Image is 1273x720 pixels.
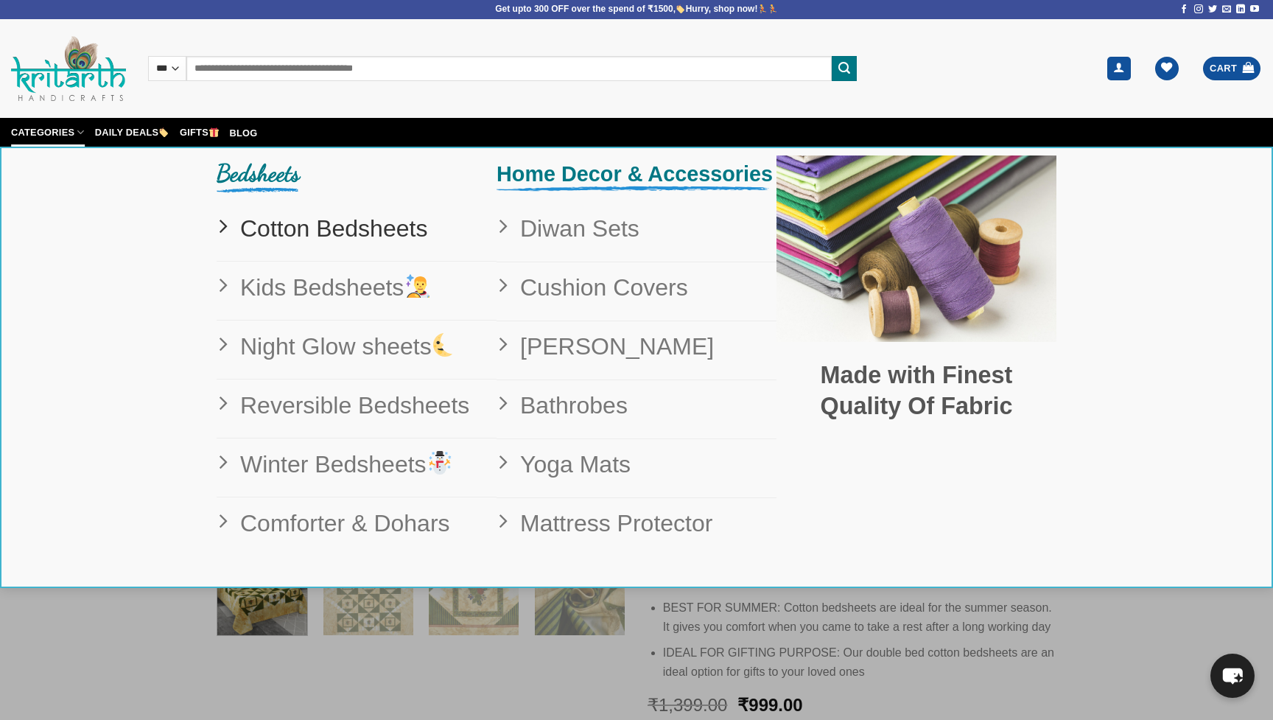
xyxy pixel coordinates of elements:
button: Submit [832,56,857,81]
span: Bathrobes [508,387,628,424]
span: Mattress Protector [508,505,712,542]
a: Follow on LinkedIn [1236,4,1245,15]
a: Reversible Bedsheets [217,380,497,438]
a: Comforter & Dohars [217,497,497,556]
a: Send us an email [1222,4,1231,15]
a: Daily Deals [95,120,169,144]
b: Get upto 300 OFF over the spend of ₹1500, Hurry, shop now! [495,4,757,14]
span: Cotton Bedsheets [228,210,427,248]
a: Follow on YouTube [1250,4,1259,15]
a: Cotton Bedsheets [217,203,497,262]
span: Kids Bedsheets [228,269,431,307]
a: Blog [230,125,258,142]
a: [PERSON_NAME] [497,321,776,380]
a: Yoga Mats [497,439,776,498]
a: Diwan Sets [497,203,776,262]
img: How to choose the best bedsheets [776,155,1056,342]
strong: Home Decor & Accessories [497,162,773,186]
a: View cart [1203,57,1260,81]
span: Reversible Bedsheets [228,387,469,424]
span: Winter Bedsheets [228,446,453,483]
span: Comforter & Dohars [228,505,450,542]
a: Wishlist [1155,57,1179,81]
span: Cushion Covers [508,269,688,307]
a: Mattress Protector [497,498,776,557]
span: [PERSON_NAME] [508,328,714,366]
span: Night Glow sheets [228,328,458,366]
a: Gifts [180,120,220,144]
img: 🎁 [209,127,219,137]
a: Categories [11,118,85,147]
strong: Bedsheets [217,159,300,187]
span: Yoga Mats [508,446,631,483]
img: 🏷️ [676,4,685,13]
img: 🏷️ [159,127,169,137]
img: Kritarth Handicrafts [11,35,126,101]
a: Cushion Covers [497,262,776,321]
a: Follow on Twitter [1208,4,1217,15]
a: Winter Bedsheets☃️ [217,438,497,497]
img: 🌜 [433,333,457,357]
a: Login [1107,57,1131,81]
a: Bathrobes [497,380,776,439]
a: Kids Bedsheets👨‍🚀 [217,262,497,321]
span: Cart [1210,61,1237,76]
h4: Made with Finest Quality Of Fabric [784,360,1049,422]
a: Night Glow sheets🌜 [217,321,497,380]
img: 🏃 [768,4,777,13]
img: 👨‍🚀 [406,274,429,298]
a: Follow on Facebook [1179,4,1188,15]
img: 🏃 [758,4,767,13]
a: Follow on Instagram [1194,4,1203,15]
span: Diwan Sets [508,210,639,248]
img: ☃️ [428,451,452,475]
